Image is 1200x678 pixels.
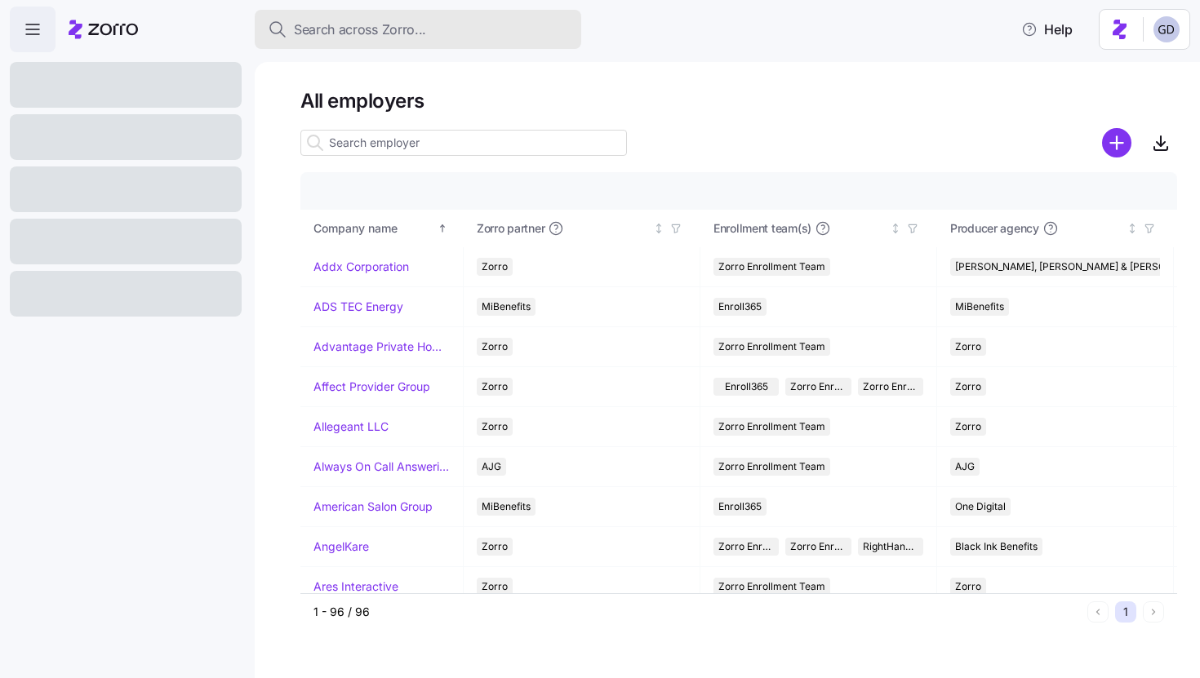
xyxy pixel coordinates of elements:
span: Producer agency [950,220,1039,237]
button: Search across Zorro... [255,10,581,49]
span: MiBenefits [482,298,531,316]
span: Zorro [482,418,508,436]
div: 1 - 96 / 96 [313,604,1081,620]
span: Zorro [482,378,508,396]
span: Zorro [955,338,981,356]
span: Zorro Enrollment Team [790,378,846,396]
span: Zorro partner [477,220,544,237]
span: Zorro [482,538,508,556]
span: Help [1021,20,1073,39]
h1: All employers [300,88,1177,113]
a: Allegeant LLC [313,419,389,435]
th: Company nameSorted ascending [300,210,464,247]
a: AngelKare [313,538,369,555]
div: Sorted ascending [437,223,448,234]
span: RightHandMan Financial [863,538,918,556]
span: Zorro [482,578,508,596]
input: Search employer [300,130,627,156]
button: Next page [1143,601,1164,623]
th: Producer agencyNot sorted [937,210,1174,247]
span: Zorro Enrollment Team [718,578,825,596]
span: Zorro Enrollment Team [718,458,825,476]
span: Enroll365 [725,378,768,396]
span: Zorro Enrollment Team [718,338,825,356]
span: Zorro [955,578,981,596]
a: Advantage Private Home Care [313,339,450,355]
button: Help [1008,13,1086,46]
button: Previous page [1087,601,1109,623]
span: Black Ink Benefits [955,538,1038,556]
span: Zorro Enrollment Team [718,418,825,436]
span: Zorro [482,338,508,356]
span: Zorro Enrollment Experts [790,538,846,556]
div: Not sorted [890,223,901,234]
th: Enrollment team(s)Not sorted [700,210,937,247]
span: Enroll365 [718,498,762,516]
span: Zorro [482,258,508,276]
button: 1 [1115,601,1136,623]
th: Zorro partnerNot sorted [464,210,700,247]
img: 68a7f73c8a3f673b81c40441e24bb121 [1153,16,1180,42]
a: American Salon Group [313,499,433,515]
span: Zorro [955,418,981,436]
span: Search across Zorro... [294,20,426,40]
div: Not sorted [1127,223,1138,234]
span: Enroll365 [718,298,762,316]
svg: add icon [1102,128,1131,157]
span: One Digital [955,498,1006,516]
span: MiBenefits [955,298,1004,316]
span: MiBenefits [482,498,531,516]
div: Company name [313,219,434,237]
span: Enrollment team(s) [713,220,811,237]
a: Affect Provider Group [313,379,430,395]
span: Zorro Enrollment Team [718,538,774,556]
span: AJG [482,458,501,476]
span: AJG [955,458,975,476]
span: Zorro Enrollment Experts [863,378,918,396]
span: Zorro Enrollment Team [718,258,825,276]
a: Addx Corporation [313,259,409,275]
span: Zorro [955,378,981,396]
a: Always On Call Answering Service [313,459,450,475]
a: Ares Interactive [313,578,398,595]
a: ADS TEC Energy [313,299,403,315]
div: Not sorted [653,223,664,234]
